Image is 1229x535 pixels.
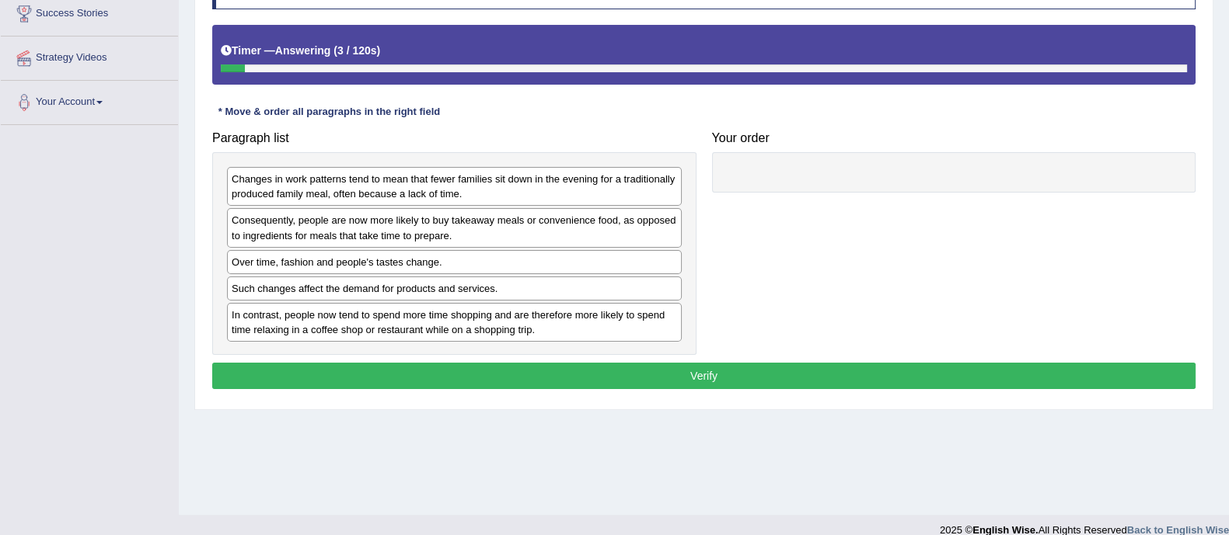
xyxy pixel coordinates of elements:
div: Changes in work patterns tend to mean that fewer families sit down in the evening for a tradition... [227,167,682,206]
b: ( [333,44,337,57]
h4: Your order [712,131,1196,145]
b: 3 / 120s [337,44,377,57]
div: In contrast, people now tend to spend more time shopping and are therefore more likely to spend t... [227,303,682,342]
h4: Paragraph list [212,131,697,145]
button: Verify [212,363,1196,389]
a: Your Account [1,81,178,120]
div: * Move & order all paragraphs in the right field [212,104,446,119]
b: ) [377,44,381,57]
div: Such changes affect the demand for products and services. [227,276,682,301]
h5: Timer — [221,45,380,57]
div: Consequently, people are now more likely to buy takeaway meals or convenience food, as opposed to... [227,208,682,247]
b: Answering [275,44,331,57]
div: Over time, fashion and people's tastes change. [227,250,682,274]
a: Strategy Videos [1,36,178,75]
